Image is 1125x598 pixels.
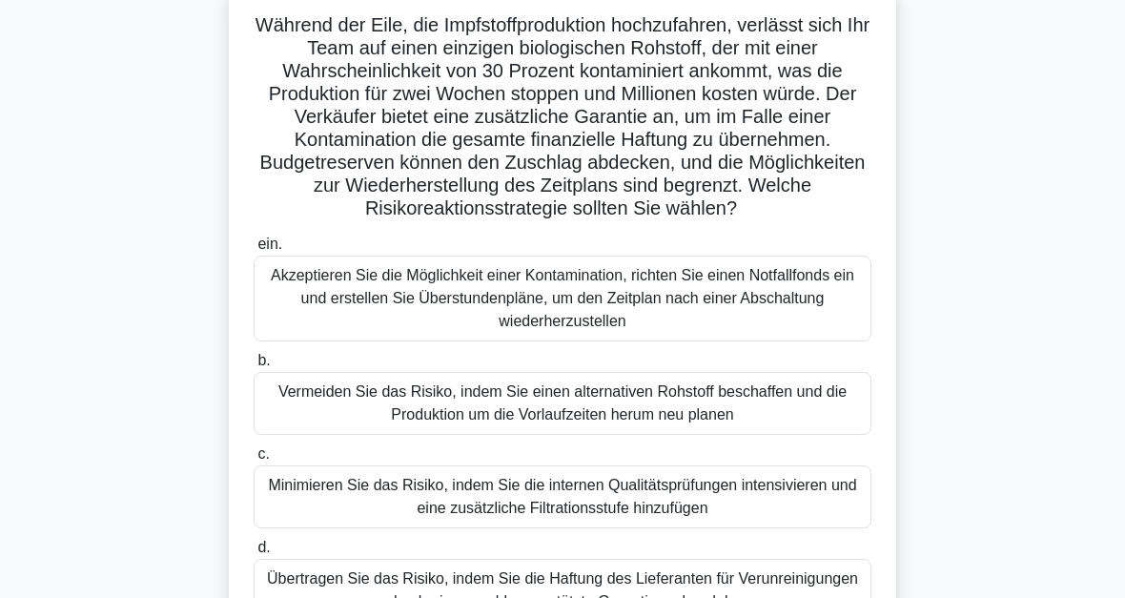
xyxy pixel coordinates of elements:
span: ein. [257,236,282,252]
div: Akzeptieren Sie die Möglichkeit einer Kontamination, richten Sie einen Notfallfonds ein und erste... [254,256,871,341]
div: Vermeiden Sie das Risiko, indem Sie einen alternativen Rohstoff beschaffen und die Produktion um ... [254,372,871,435]
span: b. [257,352,270,368]
font: Während der Eile, die Impfstoffproduktion hochzufahren, verlässt sich Ihr Team auf einen einzigen... [256,14,869,218]
div: Minimieren Sie das Risiko, indem Sie die internen Qualitätsprüfungen intensivieren und eine zusät... [254,465,871,528]
span: c. [257,445,269,462]
span: d. [257,539,270,555]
